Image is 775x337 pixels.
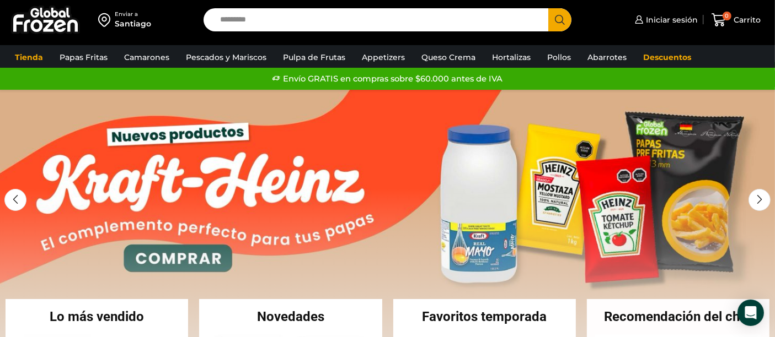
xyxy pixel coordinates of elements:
button: Search button [548,8,571,31]
span: Iniciar sesión [643,14,698,25]
a: Tienda [9,47,49,68]
a: Queso Crema [416,47,481,68]
span: 0 [723,12,731,20]
h2: Recomendación del chef [587,310,769,323]
h2: Novedades [199,310,382,323]
img: address-field-icon.svg [98,10,115,29]
a: Appetizers [356,47,410,68]
h2: Lo más vendido [6,310,188,323]
a: Descuentos [638,47,697,68]
a: Hortalizas [487,47,536,68]
a: Iniciar sesión [632,9,698,31]
a: Pescados y Mariscos [180,47,272,68]
a: Camarones [119,47,175,68]
a: Papas Fritas [54,47,113,68]
div: Open Intercom Messenger [737,300,764,326]
h2: Favoritos temporada [393,310,576,323]
a: 0 Carrito [709,7,764,33]
div: Enviar a [115,10,151,18]
a: Abarrotes [582,47,632,68]
div: Santiago [115,18,151,29]
a: Pollos [542,47,576,68]
span: Carrito [731,14,761,25]
a: Pulpa de Frutas [277,47,351,68]
div: Previous slide [4,189,26,211]
div: Next slide [749,189,771,211]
